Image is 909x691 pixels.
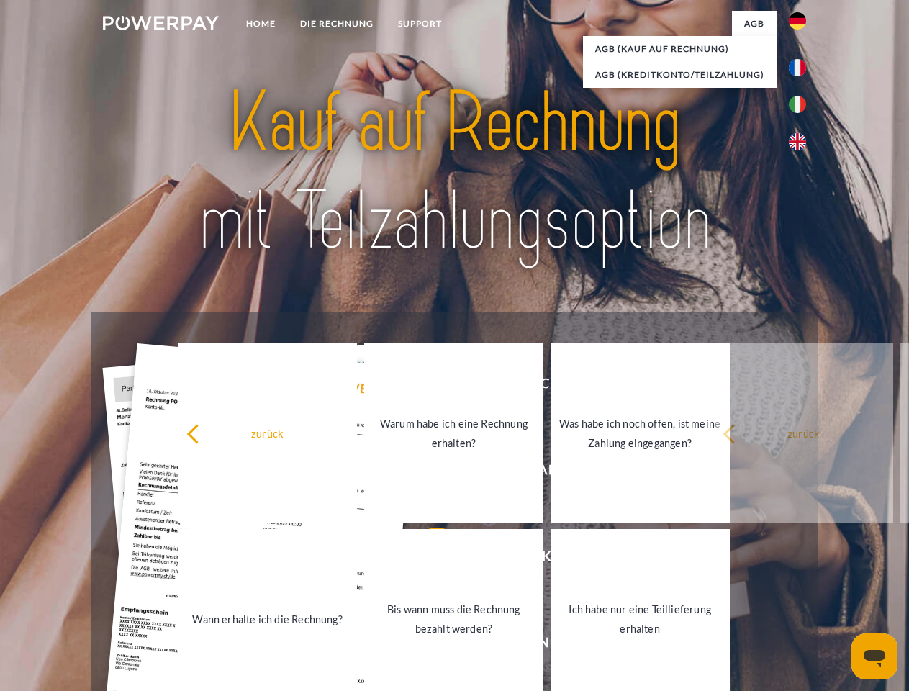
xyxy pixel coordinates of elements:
[373,600,535,638] div: Bis wann muss die Rechnung bezahlt werden?
[789,96,806,113] img: it
[234,11,288,37] a: Home
[559,600,721,638] div: Ich habe nur eine Teillieferung erhalten
[723,423,885,443] div: zurück
[373,414,535,453] div: Warum habe ich eine Rechnung erhalten?
[732,11,777,37] a: agb
[583,62,777,88] a: AGB (Kreditkonto/Teilzahlung)
[386,11,454,37] a: SUPPORT
[137,69,772,276] img: title-powerpay_de.svg
[103,16,219,30] img: logo-powerpay-white.svg
[851,633,897,679] iframe: Schaltfläche zum Öffnen des Messaging-Fensters
[789,133,806,150] img: en
[789,12,806,30] img: de
[288,11,386,37] a: DIE RECHNUNG
[186,423,348,443] div: zurück
[559,414,721,453] div: Was habe ich noch offen, ist meine Zahlung eingegangen?
[583,36,777,62] a: AGB (Kauf auf Rechnung)
[551,343,730,523] a: Was habe ich noch offen, ist meine Zahlung eingegangen?
[186,609,348,628] div: Wann erhalte ich die Rechnung?
[789,59,806,76] img: fr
